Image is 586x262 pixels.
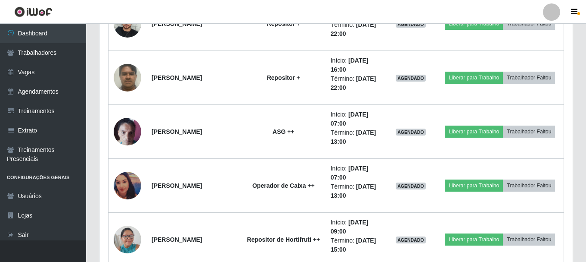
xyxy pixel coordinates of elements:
[445,234,503,246] button: Liberar para Trabalho
[114,10,141,38] img: 1707142945226.jpeg
[331,165,369,181] time: [DATE] 07:00
[445,180,503,192] button: Liberar para Trabalho
[14,6,53,17] img: CoreUI Logo
[152,182,202,189] strong: [PERSON_NAME]
[114,59,141,96] img: 1752587880902.jpeg
[331,219,369,235] time: [DATE] 09:00
[331,218,380,236] li: Início:
[445,18,503,30] button: Liberar para Trabalho
[114,113,141,150] img: 1733770253666.jpeg
[152,236,202,243] strong: [PERSON_NAME]
[396,75,426,82] span: AGENDADO
[152,74,202,81] strong: [PERSON_NAME]
[267,74,300,81] strong: Repositor +
[331,128,380,146] li: Término:
[503,180,555,192] button: Trabalhador Faltou
[396,237,426,243] span: AGENDADO
[152,128,202,135] strong: [PERSON_NAME]
[396,129,426,136] span: AGENDADO
[273,128,295,135] strong: ASG ++
[331,182,380,200] li: Término:
[503,72,555,84] button: Trabalhador Faltou
[445,126,503,138] button: Liberar para Trabalho
[503,18,555,30] button: Trabalhador Faltou
[331,56,380,74] li: Início:
[503,126,555,138] button: Trabalhador Faltou
[331,236,380,254] li: Término:
[331,110,380,128] li: Início:
[396,183,426,189] span: AGENDADO
[396,21,426,28] span: AGENDADO
[331,74,380,92] li: Término:
[331,111,369,127] time: [DATE] 07:00
[114,221,141,258] img: 1739199553345.jpeg
[331,164,380,182] li: Início:
[503,234,555,246] button: Trabalhador Faltou
[331,20,380,38] li: Término:
[114,172,141,199] img: 1738963507457.jpeg
[152,20,202,27] strong: [PERSON_NAME]
[267,20,300,27] strong: Repositor +
[445,72,503,84] button: Liberar para Trabalho
[252,182,315,189] strong: Operador de Caixa ++
[247,236,320,243] strong: Repositor de Hortifruti ++
[331,57,369,73] time: [DATE] 16:00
